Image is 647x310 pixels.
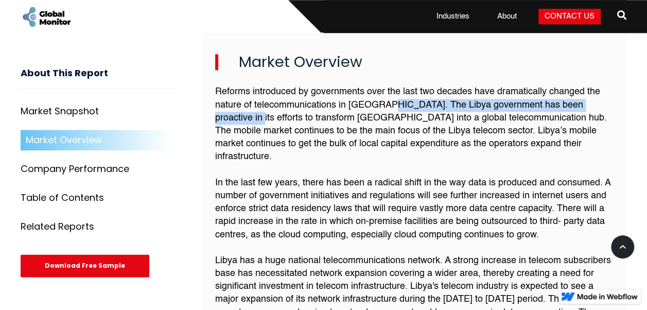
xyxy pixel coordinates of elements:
a: home [21,5,72,28]
div: Market Snapshot [21,107,99,117]
a:  [617,6,626,27]
h3: About This Report [21,68,178,89]
a: Market Snapshot [21,101,178,122]
a: About [491,11,523,22]
a: Table of Contents [21,188,178,209]
a: Industries [430,11,476,22]
div: Market Overview [26,135,102,146]
div: Related Reports [21,222,94,232]
a: Related Reports [21,217,178,237]
a: Market Overview [21,130,178,151]
h2: Market Overview [215,54,614,71]
a: Contact Us [538,9,601,24]
div: Download Free Sample [21,255,149,278]
div: Company Performance [21,164,129,175]
a: Company Performance [21,159,178,180]
img: Made in Webflow [577,294,638,300]
span:  [617,8,626,22]
div: Table of Contents [21,193,104,203]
